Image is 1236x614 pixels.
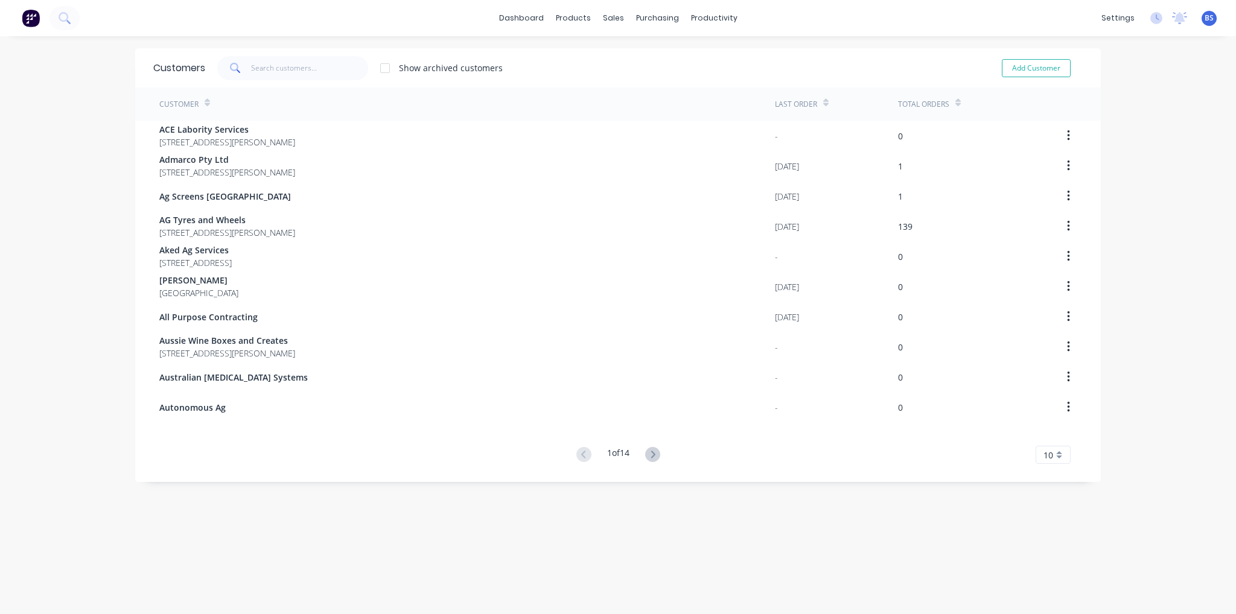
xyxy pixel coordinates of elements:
div: 1 of 14 [607,446,629,464]
span: [STREET_ADDRESS][PERSON_NAME] [159,136,295,148]
div: 0 [898,341,903,353]
span: Aked Ag Services [159,244,232,256]
div: 1 [898,160,903,172]
div: 0 [898,401,903,414]
span: [STREET_ADDRESS][PERSON_NAME] [159,347,295,359]
div: sales [597,9,630,27]
div: Show archived customers [399,62,503,74]
span: Autonomous Ag [159,401,226,414]
div: Customers [153,61,205,75]
div: 1 [898,190,903,203]
button: Add Customer [1002,59,1071,77]
img: Factory [22,9,40,27]
div: - [775,401,778,414]
div: productivity [685,9,744,27]
div: 139 [898,220,913,233]
div: 0 [898,311,903,323]
div: [DATE] [775,280,799,293]
div: - [775,371,778,384]
div: purchasing [630,9,685,27]
span: [PERSON_NAME] [159,274,238,286]
span: [STREET_ADDRESS][PERSON_NAME] [159,166,295,179]
div: settings [1095,9,1141,27]
div: - [775,250,778,263]
div: 0 [898,130,903,142]
span: AG Tyres and Wheels [159,214,295,226]
span: [STREET_ADDRESS][PERSON_NAME] [159,226,295,239]
input: Search customers... [251,56,369,80]
div: [DATE] [775,220,799,233]
span: [GEOGRAPHIC_DATA] [159,286,238,299]
div: 0 [898,250,903,263]
span: [STREET_ADDRESS] [159,256,232,269]
a: dashboard [493,9,550,27]
div: Customer [159,99,199,110]
div: [DATE] [775,160,799,172]
span: ACE Labority Services [159,123,295,136]
span: 10 [1043,449,1053,461]
span: All Purpose Contracting [159,311,258,323]
div: [DATE] [775,190,799,203]
div: - [775,341,778,353]
div: 0 [898,280,903,293]
div: products [550,9,597,27]
div: Total Orders [898,99,949,110]
span: Aussie Wine Boxes and Creates [159,334,295,347]
div: Last Order [775,99,817,110]
span: Admarco Pty Ltd [159,153,295,166]
div: 0 [898,371,903,384]
div: [DATE] [775,311,799,323]
span: Australian [MEDICAL_DATA] Systems [159,371,308,384]
span: Ag Screens [GEOGRAPHIC_DATA] [159,190,291,203]
span: BS [1205,13,1214,24]
div: - [775,130,778,142]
